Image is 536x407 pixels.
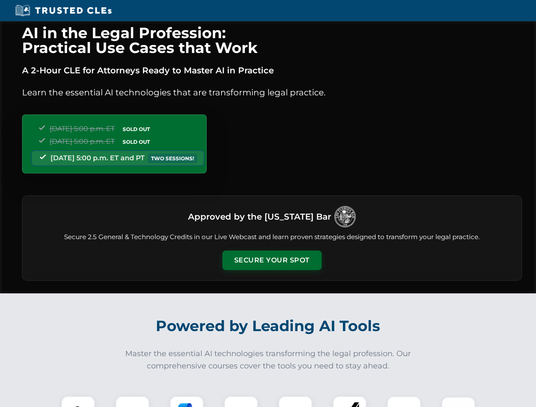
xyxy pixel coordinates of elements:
button: Secure Your Spot [222,251,322,270]
span: [DATE] 5:00 p.m. ET [50,125,115,133]
h1: AI in the Legal Profession: Practical Use Cases that Work [22,25,522,55]
span: [DATE] 5:00 p.m. ET [50,137,115,145]
h2: Powered by Leading AI Tools [33,311,503,341]
p: Master the essential AI technologies transforming the legal profession. Our comprehensive courses... [120,348,417,372]
img: Logo [334,206,356,227]
h3: Approved by the [US_STATE] Bar [188,209,331,224]
img: Trusted CLEs [13,4,114,17]
p: Secure 2.5 General & Technology Credits in our Live Webcast and learn proven strategies designed ... [33,232,511,242]
p: Learn the essential AI technologies that are transforming legal practice. [22,86,522,99]
span: SOLD OUT [120,125,153,134]
p: A 2-Hour CLE for Attorneys Ready to Master AI in Practice [22,64,522,77]
span: SOLD OUT [120,137,153,146]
